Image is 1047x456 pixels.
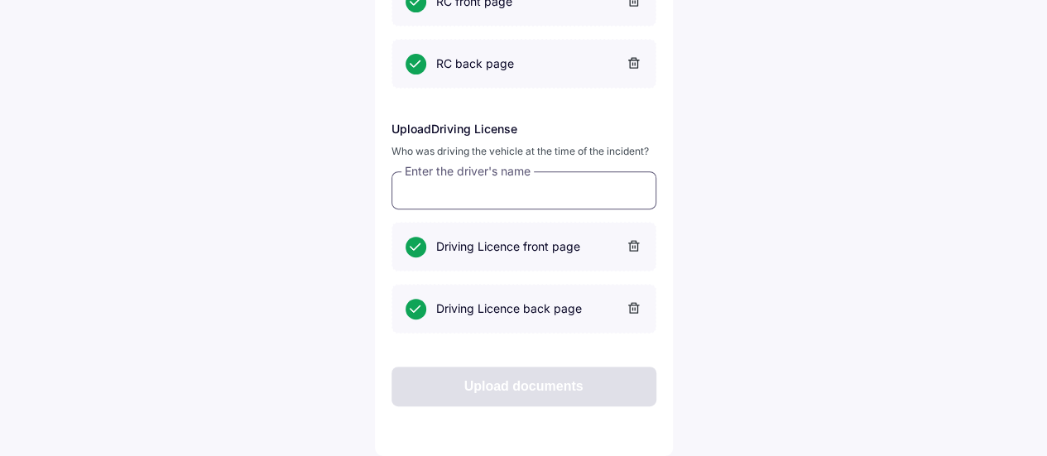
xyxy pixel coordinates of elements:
div: Driving Licence back page [436,300,642,317]
div: RC back page [436,55,642,72]
p: Upload Driving License [391,122,656,136]
div: Driving Licence front page [436,238,642,255]
div: Who was driving the vehicle at the time of the incident? [391,144,656,159]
